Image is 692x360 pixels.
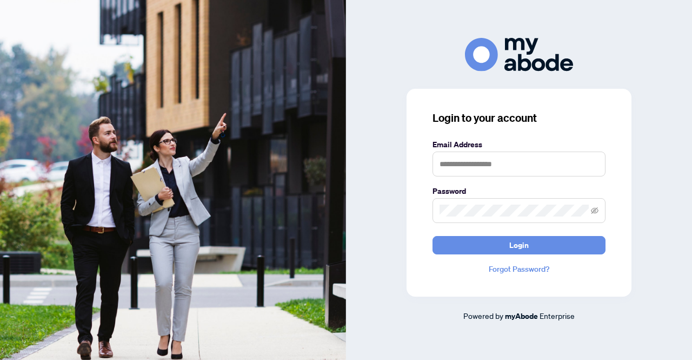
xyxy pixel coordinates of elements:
button: Login [432,236,605,254]
label: Email Address [432,139,605,150]
span: Powered by [463,311,503,320]
span: Enterprise [540,311,575,320]
label: Password [432,185,605,197]
a: myAbode [505,310,538,322]
span: eye-invisible [591,207,598,214]
img: ma-logo [465,38,573,71]
a: Forgot Password? [432,263,605,275]
h3: Login to your account [432,110,605,126]
span: Login [509,237,529,254]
